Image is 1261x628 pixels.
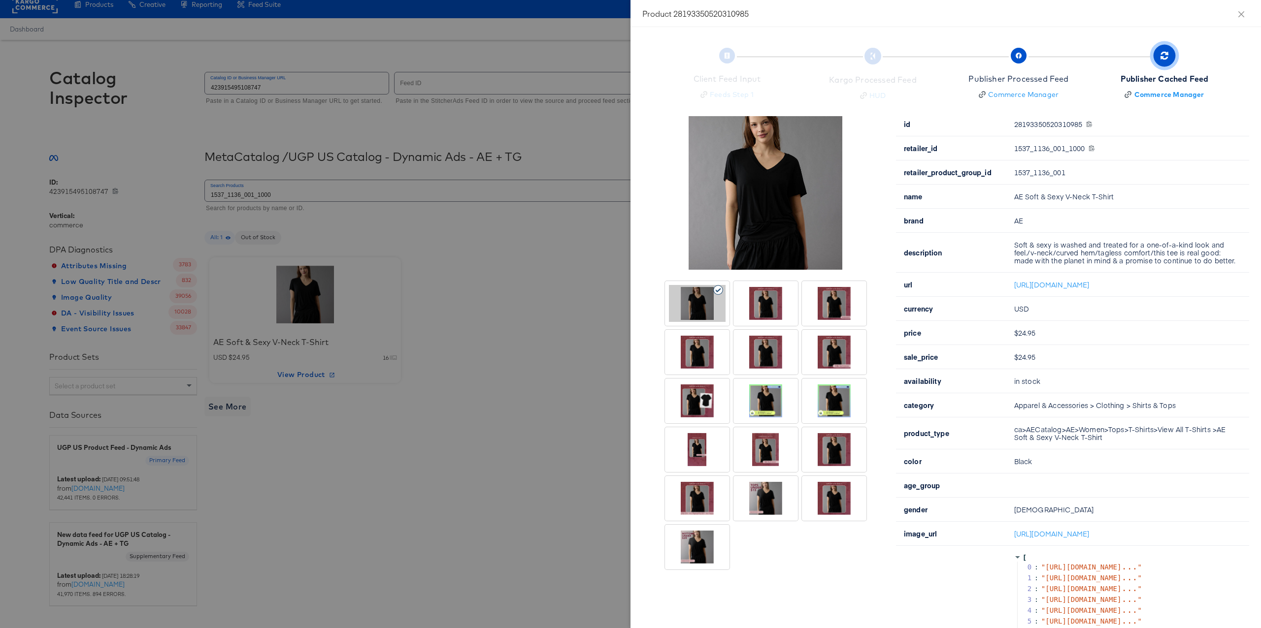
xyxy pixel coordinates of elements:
[1023,554,1027,562] span: [
[904,529,937,538] b: image_url
[1122,607,1138,612] span: ...
[988,90,1059,99] div: Commerce Manager
[904,352,938,362] b: sale_price
[1014,144,1237,152] div: 1537_1136_001_1000
[1237,10,1245,18] span: close
[1006,321,1249,345] td: $24.95
[904,304,933,314] b: currency
[642,8,1249,19] div: Product 28193350520310985
[1122,618,1138,623] span: ...
[1006,345,1249,369] td: $24.95
[1006,369,1249,393] td: in stock
[1034,596,1039,603] div: :
[904,504,928,514] b: gender
[1006,233,1249,273] td: Soft & sexy is washed and treated for a one-of-a-kind look and feel./v-neck/curved hem/tagless co...
[1034,574,1039,582] div: :
[904,280,912,289] b: url
[1006,449,1249,473] td: Black
[1014,529,1090,538] a: [URL][DOMAIN_NAME]
[1122,564,1138,569] span: ...
[1045,617,1137,625] span: [URL][DOMAIN_NAME]
[1028,574,1041,582] span: 1
[968,90,1068,99] a: Commerce Manager
[904,119,910,129] b: id
[904,248,942,257] b: description
[1134,90,1204,99] div: Commerce Manager
[1006,160,1249,185] td: 1537_1136_001
[1034,617,1039,625] div: :
[1014,280,1090,289] a: [URL][DOMAIN_NAME]
[1006,297,1249,321] td: USD
[1006,498,1249,522] td: [DEMOGRAPHIC_DATA]
[904,328,921,338] b: price
[1121,73,1209,85] div: Publisher Cached Feed
[904,456,922,466] b: color
[1034,606,1039,614] div: :
[904,143,938,153] b: retailer_id
[1088,39,1241,111] button: Publisher Cached FeedCommerce Manager
[968,73,1068,85] div: Publisher Processed Feed
[1045,574,1137,582] span: [URL][DOMAIN_NAME]
[904,167,992,177] b: retailer_product_group_id
[1006,393,1249,417] td: Apparel & Accessories > Clothing > Shirts & Tops
[1028,617,1041,625] span: 5
[1041,585,1142,593] span: " "
[1034,563,1039,571] div: :
[1045,596,1137,603] span: [URL][DOMAIN_NAME]
[1028,563,1041,571] span: 0
[1028,606,1041,614] span: 4
[1122,597,1138,601] span: ...
[1006,209,1249,233] td: AE
[1045,585,1137,593] span: [URL][DOMAIN_NAME]
[1041,606,1142,614] span: " "
[1014,120,1237,128] div: 28193350520310985
[1006,185,1249,209] td: AE Soft & Sexy V-Neck T-Shirt
[1045,606,1137,614] span: [URL][DOMAIN_NAME]
[1041,563,1142,571] span: " "
[904,376,941,386] b: availability
[1122,586,1138,591] span: ...
[1034,585,1039,593] div: :
[1045,563,1137,571] span: [URL][DOMAIN_NAME]
[1122,575,1138,580] span: ...
[1121,90,1209,99] a: Commerce Manager
[904,191,923,201] b: name
[1028,596,1041,603] span: 3
[942,39,1095,111] button: Publisher Processed FeedCommerce Manager
[1041,617,1142,625] span: " "
[904,216,924,225] b: brand
[904,428,949,438] b: product_type
[1041,574,1142,582] span: " "
[1041,596,1142,603] span: " "
[904,400,934,410] b: category
[1006,417,1249,449] td: ca>AECatalog>AE>Women>Tops>T-Shirts>View All T-Shirts >AE Soft & Sexy V-Neck T-Shirt
[1028,585,1041,593] span: 2
[904,480,940,490] b: age_group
